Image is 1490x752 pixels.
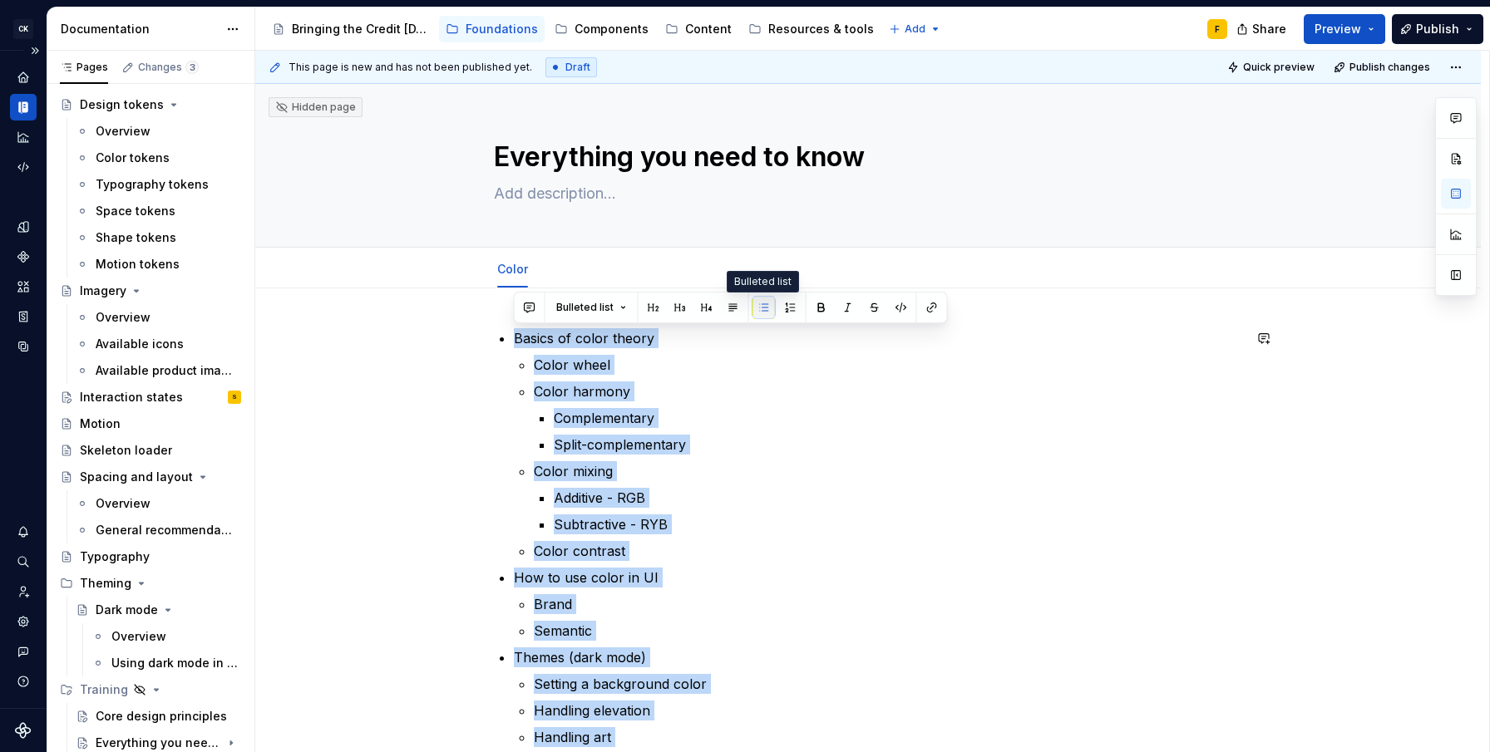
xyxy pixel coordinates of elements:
a: Using dark mode in Figma [85,650,248,676]
p: How to use color in UI [514,568,1242,587]
div: Page tree [265,12,881,46]
div: Content [685,21,732,37]
div: General recommendations [96,522,233,538]
div: Using dark mode in Figma [111,655,238,671]
a: General recommendations [69,517,248,543]
p: Subtractive - RYB [554,514,1242,534]
div: Overview [96,123,150,140]
a: Skeleton loader [53,437,248,464]
button: Search ⌘K [10,548,37,575]
div: Overview [111,628,166,645]
div: Interaction states [80,389,183,405]
div: Typography [80,548,150,565]
a: Dark mode [69,597,248,623]
button: Bulleted list [549,296,634,319]
div: Motion [80,415,121,432]
a: Assets [10,273,37,300]
div: Available product imagery [96,362,233,379]
div: Motion tokens [96,256,180,273]
a: Imagery [53,278,248,304]
p: Themes (dark mode) [514,647,1242,667]
a: Motion [53,410,248,437]
div: Training [53,676,248,703]
a: Components [548,16,655,42]
a: Content [659,16,738,42]
div: Overview [96,495,150,512]
div: Skeleton loader [80,442,172,459]
a: Storybook stories [10,303,37,330]
p: Handling art [534,727,1242,747]
a: Resources & tools [742,16,881,42]
a: Overview [69,118,248,145]
p: Basics of color theory [514,328,1242,348]
div: Resources & tools [768,21,874,37]
a: Color [497,262,528,276]
button: Contact support [10,638,37,665]
a: Design tokens [53,91,248,118]
a: Documentation [10,94,37,120]
a: Motion tokens [69,251,248,278]
a: Core design principles [69,703,248,730]
a: Typography [53,543,248,570]
a: Space tokens [69,198,248,224]
div: Design tokens [80,96,164,113]
div: Pages [60,61,108,74]
div: Home [10,64,37,91]
a: Bringing the Credit [DATE] brand to life across products [265,16,436,42]
div: Components [575,21,649,37]
a: Shape tokens [69,224,248,251]
button: Expand sidebar [23,39,47,62]
a: Code automation [10,154,37,180]
a: Foundations [439,16,545,42]
div: Overview [96,309,150,326]
p: Color wheel [534,355,1242,375]
span: Quick preview [1243,61,1315,74]
button: Quick preview [1222,56,1322,79]
span: Share [1252,21,1286,37]
span: This page is new and has not been published yet. [289,61,532,74]
button: Add [884,17,946,41]
div: F [1215,22,1220,36]
a: Components [10,243,37,270]
div: Space tokens [96,203,175,219]
div: Analytics [10,124,37,150]
span: 3 [185,61,199,74]
div: Available icons [96,336,184,352]
div: Training [80,681,128,698]
a: Typography tokens [69,171,248,198]
div: Design tokens [10,214,37,240]
span: Preview [1315,21,1361,37]
div: Hidden page [275,101,356,114]
p: Additive - RGB [554,488,1242,508]
svg: Supernova Logo [15,722,32,739]
div: Dark mode [96,602,158,618]
span: Publish [1416,21,1459,37]
div: Theming [53,570,248,597]
a: Overview [69,304,248,331]
div: Typography tokens [96,176,209,193]
div: Bringing the Credit [DATE] brand to life across products [292,21,429,37]
a: Available product imagery [69,357,248,384]
button: Notifications [10,519,37,545]
a: Invite team [10,578,37,605]
a: Data sources [10,333,37,360]
div: Theming [80,575,131,592]
div: Imagery [80,283,126,299]
button: Publish changes [1329,56,1438,79]
a: Interaction statesS [53,384,248,410]
div: CK [13,19,33,39]
a: Overview [69,490,248,517]
p: Semantic [534,621,1242,641]
div: Spacing and layout [80,469,193,485]
a: Settings [10,608,37,635]
textarea: Everything you need to know [491,137,1239,177]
